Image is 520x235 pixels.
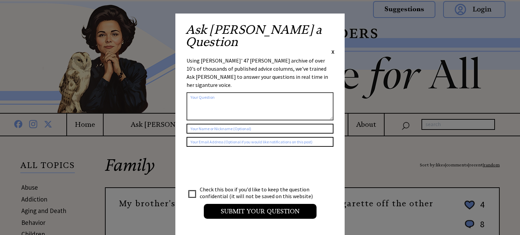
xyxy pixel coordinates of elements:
iframe: reCAPTCHA [187,154,289,180]
input: Submit your Question [204,204,317,219]
div: Using [PERSON_NAME]' 47 [PERSON_NAME] archive of over 10's of thousands of published advice colum... [187,56,333,89]
h2: Ask [PERSON_NAME] a Question [186,24,334,48]
span: X [331,48,334,55]
input: Your Name or Nickname (Optional) [187,124,333,134]
input: Your Email Address (Optional if you would like notifications on this post) [187,137,333,147]
td: Check this box if you'd like to keep the question confidential (it will not be saved on this webs... [199,186,319,200]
